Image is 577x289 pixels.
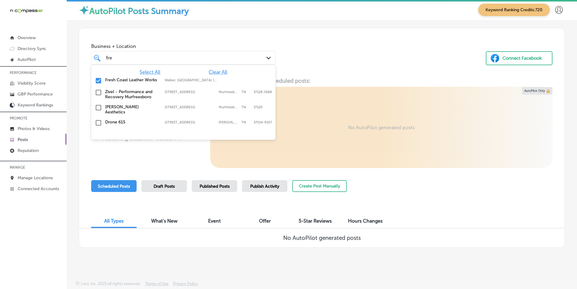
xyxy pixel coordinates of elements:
[105,104,159,115] label: Kattine Aesthetics
[165,105,216,109] label: 1430 Medical Center Parkway Suite 1B
[254,90,272,94] label: 37128-5588
[18,81,46,86] p: Visibility Score
[254,120,272,124] label: 37014-9107
[254,105,263,109] label: 37129
[348,218,383,224] span: Hours Changes
[292,180,347,192] button: Create Post Manually
[18,102,53,108] p: Keyword Rankings
[105,89,159,99] label: Zivel - Performance and Recovery Murfreesboro
[104,218,124,224] span: All Types
[18,92,53,97] p: GBP Performance
[200,184,230,189] span: Published Posts
[18,35,36,40] p: Overview
[89,6,189,16] label: AutoPilot Posts Summary
[79,5,89,15] img: autopilot-icon
[140,69,160,75] span: Select All
[18,148,39,153] p: Reputation
[165,78,218,82] label: Walker, MI, USA | Wyoming, MI, USA | Kentwood, MI, USA | Dorr, MI 49323, USA | Grandville, MI, US...
[209,69,227,75] span: Clear All
[165,120,216,124] label: 4817 Murfreesboro Rd #55
[18,57,36,62] p: AutoPilot
[219,105,238,109] label: Murfreesboro
[219,90,238,94] label: Murfreesboro
[502,54,542,63] div: Connect Facebook
[18,175,53,180] p: Manage Locations
[105,119,159,125] label: Drone 615
[241,105,250,109] label: TN
[299,218,332,224] span: 5-Star Reviews
[241,90,250,94] label: TN
[283,234,361,241] h3: No AutoPilot generated posts
[173,281,198,289] a: Privacy Policy
[18,126,50,131] p: Photos & Videos
[154,184,175,189] span: Draft Posts
[250,184,279,189] span: Publish Activity
[98,184,130,189] span: Scheduled Posts
[81,281,141,286] p: Locl, Inc. 2025 all rights reserved.
[91,43,276,49] span: Business + Location
[259,218,271,224] span: Offer
[478,4,550,16] span: Keyword Ranking Credits: 720
[18,137,28,142] p: Posts
[486,51,552,65] button: Connect Facebook
[151,218,177,224] span: What's New
[241,120,250,124] label: TN
[18,46,46,51] p: Directory Sync
[145,281,168,289] a: Terms of Use
[165,90,216,94] label: 1144 Fortress Blvd Suite E
[18,186,59,191] p: Connected Accounts
[10,8,43,14] img: 660ab0bf-5cc7-4cb8-ba1c-48b5ae0f18e60NCTV_CLogo_TV_Black_-500x88.png
[219,120,238,124] label: Arrington
[105,77,159,82] label: Fresh Coast Leather Works
[208,218,221,224] span: Event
